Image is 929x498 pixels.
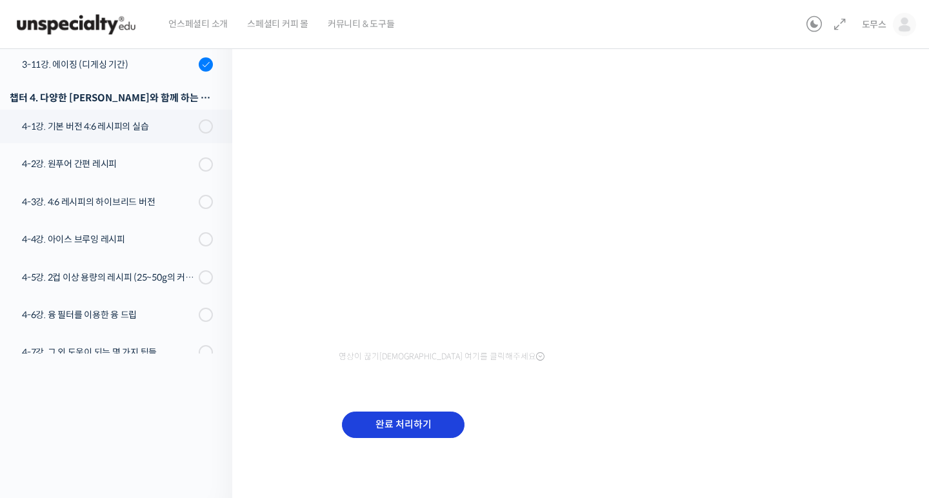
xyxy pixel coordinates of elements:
[22,157,195,171] div: 4-2강. 원푸어 간편 레시피
[4,391,85,423] a: 홈
[85,391,166,423] a: 대화
[22,119,195,134] div: 4-1강. 기본 버전 4:6 레시피의 실습
[862,19,886,30] span: 도무스
[22,232,195,246] div: 4-4강. 아이스 브루잉 레시피
[199,410,215,421] span: 설정
[22,308,195,322] div: 4-6강. 융 필터를 이용한 융 드립
[339,352,544,362] span: 영상이 끊기[DEMOGRAPHIC_DATA] 여기를 클릭해주세요
[10,89,213,106] div: 챕터 4. 다양한 [PERSON_NAME]와 함께 하는 실전 브루잉
[22,345,195,359] div: 4-7강. 그 외 도움이 되는 몇 가지 팁들
[22,57,195,72] div: 3-11강. 에이징 (디게싱 기간)
[22,195,195,209] div: 4-3강. 4:6 레시피의 하이브리드 버전
[342,412,464,438] input: 완료 처리하기
[166,391,248,423] a: 설정
[118,411,134,421] span: 대화
[22,270,195,284] div: 4-5강. 2컵 이상 용량의 레시피 (25~50g의 커피)
[41,410,48,421] span: 홈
